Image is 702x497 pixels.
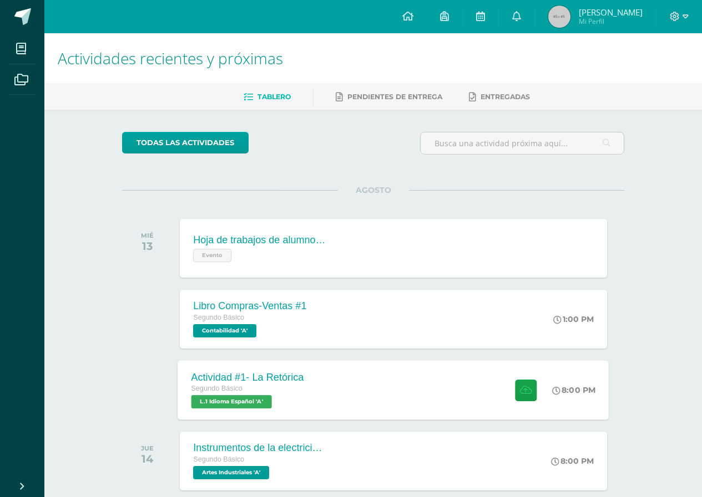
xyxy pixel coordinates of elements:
[141,232,154,239] div: MIÉ
[193,442,326,454] div: Instrumentos de la electricidad
[257,93,291,101] span: Tablero
[141,239,154,253] div: 13
[421,132,624,154] input: Busca una actividad próxima aquí...
[347,93,442,101] span: Pendientes de entrega
[481,93,530,101] span: Entregadas
[193,324,256,337] span: Contabilidad 'A'
[193,455,244,463] span: Segundo Básico
[191,395,272,408] span: L.1 Idioma Español 'A'
[193,300,306,312] div: Libro Compras-Ventas #1
[244,88,291,106] a: Tablero
[141,444,154,452] div: JUE
[548,6,570,28] img: 45x45
[579,17,643,26] span: Mi Perfil
[193,314,244,321] span: Segundo Básico
[338,185,409,195] span: AGOSTO
[191,371,304,383] div: Actividad #1- La Retórica
[58,48,283,69] span: Actividades recientes y próximas
[553,385,596,395] div: 8:00 PM
[551,456,594,466] div: 8:00 PM
[193,466,269,479] span: Artes Industriales 'A'
[193,249,231,262] span: Evento
[193,234,326,246] div: Hoja de trabajos de alumnos que no pueden hacer Educación Física
[553,314,594,324] div: 1:00 PM
[122,132,249,153] a: todas las Actividades
[336,88,442,106] a: Pendientes de entrega
[141,452,154,465] div: 14
[579,7,643,18] span: [PERSON_NAME]
[469,88,530,106] a: Entregadas
[191,385,243,392] span: Segundo Básico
